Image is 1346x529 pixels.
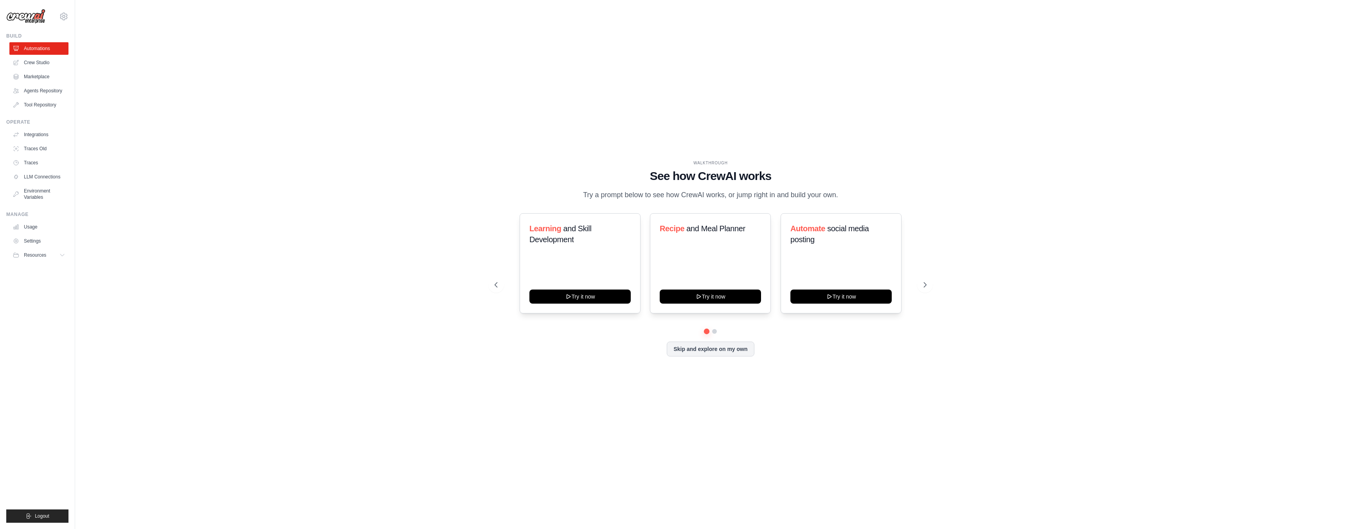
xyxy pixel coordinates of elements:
a: LLM Connections [9,171,68,183]
a: Usage [9,221,68,233]
a: Tool Repository [9,99,68,111]
div: Build [6,33,68,39]
button: Try it now [790,290,892,304]
h1: See how CrewAI works [495,169,927,183]
span: Resources [24,252,46,258]
span: Recipe [660,224,684,233]
a: Marketplace [9,70,68,83]
button: Logout [6,509,68,523]
a: Integrations [9,128,68,141]
button: Resources [9,249,68,261]
span: Learning [529,224,561,233]
img: Logo [6,9,45,24]
span: social media posting [790,224,869,244]
span: and Meal Planner [687,224,745,233]
span: Automate [790,224,825,233]
a: Traces [9,157,68,169]
a: Traces Old [9,142,68,155]
a: Environment Variables [9,185,68,203]
button: Try it now [660,290,761,304]
div: Operate [6,119,68,125]
button: Try it now [529,290,631,304]
button: Skip and explore on my own [667,342,754,356]
a: Crew Studio [9,56,68,69]
a: Settings [9,235,68,247]
a: Agents Repository [9,85,68,97]
div: WALKTHROUGH [495,160,927,166]
p: Try a prompt below to see how CrewAI works, or jump right in and build your own. [579,189,842,201]
a: Automations [9,42,68,55]
span: Logout [35,513,49,519]
div: Manage [6,211,68,218]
